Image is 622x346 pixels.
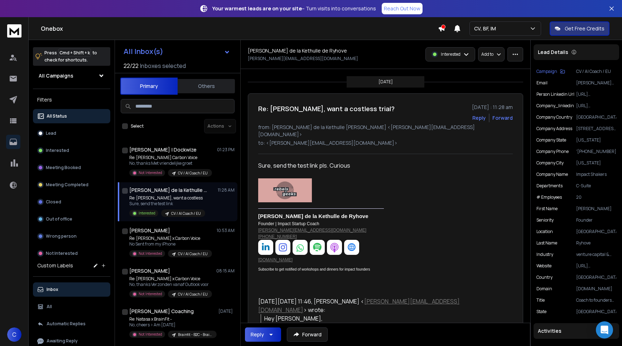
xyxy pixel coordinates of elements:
p: Not Interested [139,170,162,176]
button: Meeting Completed [33,178,110,192]
h1: All Inbox(s) [124,48,163,55]
p: Company State [536,137,566,143]
p: industry [536,252,553,257]
p: No, thanks Verzonden vanaf Outlook voor [129,282,212,287]
p: Lead [46,130,56,136]
p: No Sent from my iPhone [129,241,212,247]
p: – Turn visits into conversations [212,5,376,12]
p: [URL][DOMAIN_NAME] [576,103,616,109]
button: Meeting Booked [33,160,110,175]
p: to: <[PERSON_NAME][EMAIL_ADDRESS][DOMAIN_NAME]> [258,139,513,147]
p: Press to check for shortcuts. [44,49,97,64]
p: [GEOGRAPHIC_DATA] [576,309,616,315]
p: CV / AI Coach / EU [178,251,208,257]
h1: [PERSON_NAME] | Dockwize [129,146,197,153]
p: domain [536,286,552,292]
p: title [536,297,545,303]
p: '[PHONE_NUMBER] [576,149,616,154]
h3: Custom Labels [37,262,73,269]
button: Forward [287,327,328,342]
button: All Inbox(s) [118,44,236,59]
h3: Filters [33,95,110,105]
p: Subscribe to get notified of workshops and dinners for impact founders [258,267,384,272]
a: [PERSON_NAME][EMAIL_ADDRESS][DOMAIN_NAME] [258,297,460,314]
p: [DATE] [378,79,393,85]
div: Hey [PERSON_NAME], [264,314,467,323]
p: Get Free Credits [565,25,604,32]
p: [STREET_ADDRESS][US_STATE][US_STATE] [576,126,616,132]
h1: [PERSON_NAME] [129,267,170,275]
p: [URL][DOMAIN_NAME] [576,92,616,97]
button: Inbox [33,282,110,297]
h1: All Campaigns [39,72,73,79]
p: [PERSON_NAME][EMAIL_ADDRESS][DOMAIN_NAME] [248,56,358,61]
p: [US_STATE] [576,160,616,166]
p: C-Suite [576,183,616,189]
p: [US_STATE] [576,137,616,143]
span: Cmd + Shift + k [58,49,91,57]
p: website [536,263,551,269]
p: Company Address [536,126,572,132]
p: [GEOGRAPHIC_DATA] [576,275,616,280]
p: Meeting Booked [46,165,81,170]
p: All Status [47,113,67,119]
p: Re: [PERSON_NAME] x Carbon Voice [129,236,212,241]
img: rebels & geeks logo [258,178,312,202]
p: from: [PERSON_NAME] de la Kethulle [PERSON_NAME] <[PERSON_NAME][EMAIL_ADDRESS][DOMAIN_NAME]> [258,124,513,138]
button: Primary [120,78,178,95]
h1: [PERSON_NAME] [129,227,170,234]
button: Get Free Credits [550,21,609,36]
button: All Status [33,109,110,123]
button: Interested [33,143,110,158]
p: Company Phone [536,149,569,154]
div: Reply [251,331,264,338]
h1: Onebox [41,24,438,33]
button: Wrong person [33,229,110,243]
a: [PERSON_NAME][EMAIL_ADDRESS][DOMAIN_NAME] [258,228,366,233]
p: Re: [PERSON_NAME] Carbon Voice [129,155,212,160]
span: [PERSON_NAME] de la Kethulle de Ryhove [258,213,368,219]
p: 08:15 AM [216,268,235,274]
img: General [344,240,359,255]
p: Awaiting Reply [47,338,78,344]
h3: Inboxes selected [140,61,186,70]
label: Select [131,123,144,129]
button: Campaign [536,69,565,74]
p: State [536,309,546,315]
p: [URL][DOMAIN_NAME] [576,263,616,269]
p: Campaign [536,69,557,74]
p: Country [536,275,553,280]
img: WhatsApp [293,240,308,255]
p: Seniority [536,217,554,223]
p: Reach Out Now [384,5,420,12]
img: LinkedIn (Personal) [258,240,273,255]
p: [DATE] : 11:28 am [472,104,513,111]
p: No, cheers > Am [DATE] [129,322,215,328]
div: Sure, send the test link pls. Curious [258,161,467,280]
button: Others [178,78,235,94]
p: Coach to founders with untamed visions (Full-time freelance coaching business) [576,297,616,303]
p: 11:28 AM [218,187,235,193]
p: Lead Details [538,49,568,56]
p: Sure, send the test link [129,201,205,207]
p: Departments [536,183,563,189]
span: Founder | Impact Startup Coach [258,221,319,226]
p: Wrong person [46,233,77,239]
button: All [33,300,110,314]
p: 20 [576,194,616,200]
span: C [7,327,21,342]
div: Open Intercom Messenger [596,321,613,338]
p: # Employees [536,194,562,200]
button: Reply [472,114,486,122]
p: [PERSON_NAME][EMAIL_ADDRESS][DOMAIN_NAME] [576,80,616,86]
p: Person Linkedin Url [536,92,574,97]
p: Company Country [536,114,572,120]
p: Company City [536,160,564,166]
h1: [PERSON_NAME] de la Kethulle de Ryhove [248,47,347,54]
p: Add to [481,51,493,57]
p: [PERSON_NAME] [576,206,616,212]
p: CV / AI Coach / EU [576,69,616,74]
button: Out of office [33,212,110,226]
p: CV / AI Coach / EU [178,292,208,297]
p: Ryhove [576,240,616,246]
